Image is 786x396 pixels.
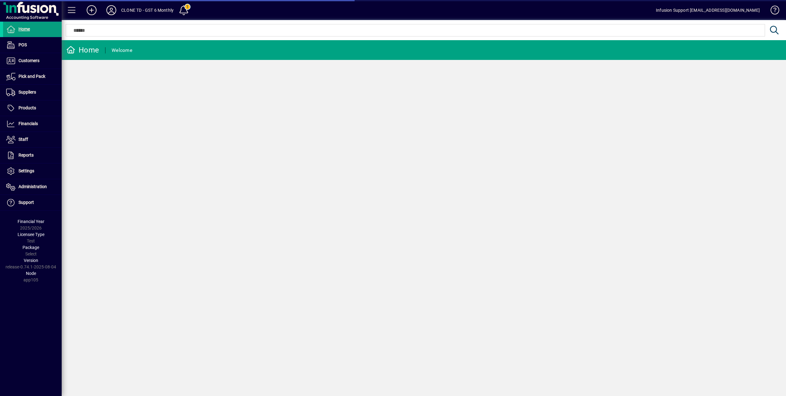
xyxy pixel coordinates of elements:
[3,195,62,210] a: Support
[112,45,132,55] div: Welcome
[19,168,34,173] span: Settings
[3,148,62,163] a: Reports
[3,163,62,179] a: Settings
[19,137,28,142] span: Staff
[3,100,62,116] a: Products
[656,5,760,15] div: Infusion Support [EMAIL_ADDRESS][DOMAIN_NAME]
[26,271,36,276] span: Node
[3,53,62,69] a: Customers
[3,132,62,147] a: Staff
[18,232,44,237] span: Licensee Type
[23,245,39,250] span: Package
[19,74,45,79] span: Pick and Pack
[3,69,62,84] a: Pick and Pack
[3,85,62,100] a: Suppliers
[66,45,99,55] div: Home
[3,116,62,132] a: Financials
[19,42,27,47] span: POS
[19,184,47,189] span: Administration
[19,27,30,32] span: Home
[82,5,101,16] button: Add
[18,219,44,224] span: Financial Year
[19,105,36,110] span: Products
[24,258,38,263] span: Version
[19,90,36,95] span: Suppliers
[101,5,121,16] button: Profile
[766,1,778,21] a: Knowledge Base
[19,58,39,63] span: Customers
[19,200,34,205] span: Support
[3,37,62,53] a: POS
[19,153,34,158] span: Reports
[19,121,38,126] span: Financials
[121,5,174,15] div: CLONE TD - GST 6 Monthly
[3,179,62,195] a: Administration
